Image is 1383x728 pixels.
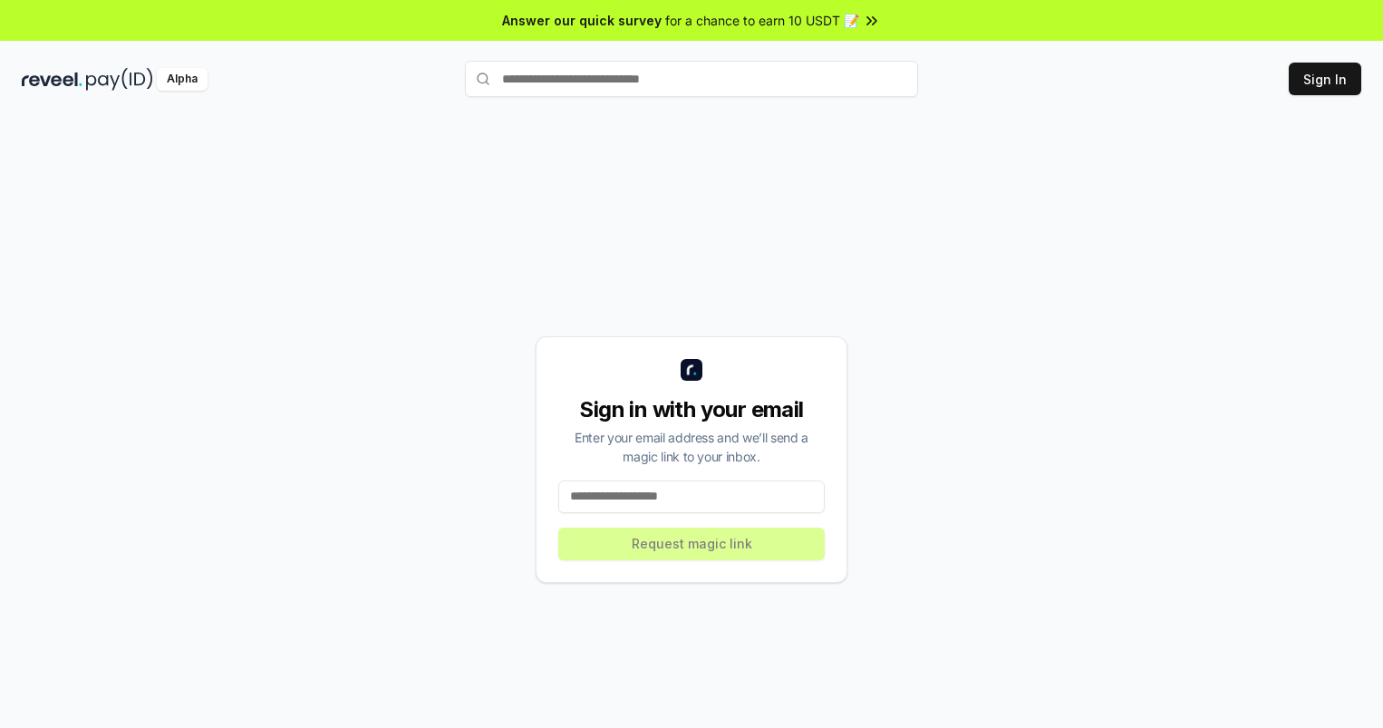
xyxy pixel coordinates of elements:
img: pay_id [86,68,153,91]
span: for a chance to earn 10 USDT 📝 [665,11,859,30]
div: Sign in with your email [558,395,825,424]
img: reveel_dark [22,68,82,91]
div: Alpha [157,68,208,91]
button: Sign In [1289,63,1361,95]
img: logo_small [681,359,702,381]
span: Answer our quick survey [502,11,662,30]
div: Enter your email address and we’ll send a magic link to your inbox. [558,428,825,466]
